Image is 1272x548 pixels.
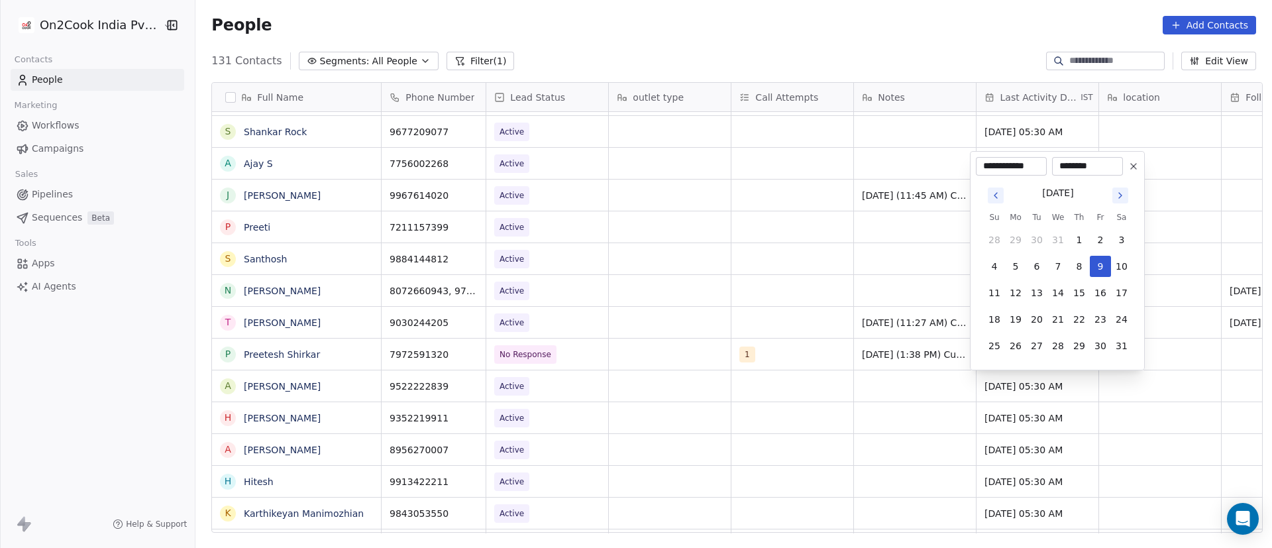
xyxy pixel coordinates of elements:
button: 29 [1005,229,1026,250]
th: Wednesday [1047,211,1069,224]
button: 14 [1047,282,1069,303]
button: 23 [1090,309,1111,330]
th: Thursday [1069,211,1090,224]
button: 21 [1047,309,1069,330]
button: 19 [1005,309,1026,330]
button: 12 [1005,282,1026,303]
th: Saturday [1111,211,1132,224]
button: Go to previous month [986,186,1005,205]
button: 30 [1090,335,1111,356]
button: 28 [984,229,1005,250]
button: 11 [984,282,1005,303]
th: Sunday [984,211,1005,224]
button: 1 [1069,229,1090,250]
button: 31 [1111,335,1132,356]
button: 29 [1069,335,1090,356]
button: 28 [1047,335,1069,356]
button: Go to next month [1111,186,1130,205]
button: 22 [1069,309,1090,330]
button: 8 [1069,256,1090,277]
button: 4 [984,256,1005,277]
button: 27 [1026,335,1047,356]
button: 15 [1069,282,1090,303]
button: 6 [1026,256,1047,277]
button: 24 [1111,309,1132,330]
button: 31 [1047,229,1069,250]
button: 18 [984,309,1005,330]
div: [DATE] [1042,186,1073,200]
button: 17 [1111,282,1132,303]
button: 30 [1026,229,1047,250]
button: 9 [1090,256,1111,277]
button: 2 [1090,229,1111,250]
button: 10 [1111,256,1132,277]
th: Friday [1090,211,1111,224]
button: 20 [1026,309,1047,330]
button: 25 [984,335,1005,356]
button: 5 [1005,256,1026,277]
th: Tuesday [1026,211,1047,224]
button: 16 [1090,282,1111,303]
button: 7 [1047,256,1069,277]
button: 13 [1026,282,1047,303]
button: 3 [1111,229,1132,250]
th: Monday [1005,211,1026,224]
button: 26 [1005,335,1026,356]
